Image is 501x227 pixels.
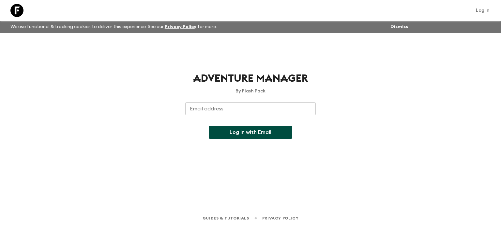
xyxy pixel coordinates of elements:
h1: Adventure Manager [185,72,316,85]
p: We use functional & tracking cookies to deliver this experience. See our for more. [8,21,220,33]
p: By Flash Pack [185,88,316,94]
button: Log in with Email [209,126,292,139]
a: Guides & Tutorials [203,215,249,222]
a: Privacy Policy [262,215,298,222]
a: Privacy Policy [165,24,196,29]
a: Log in [472,6,493,15]
button: Dismiss [389,22,410,31]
